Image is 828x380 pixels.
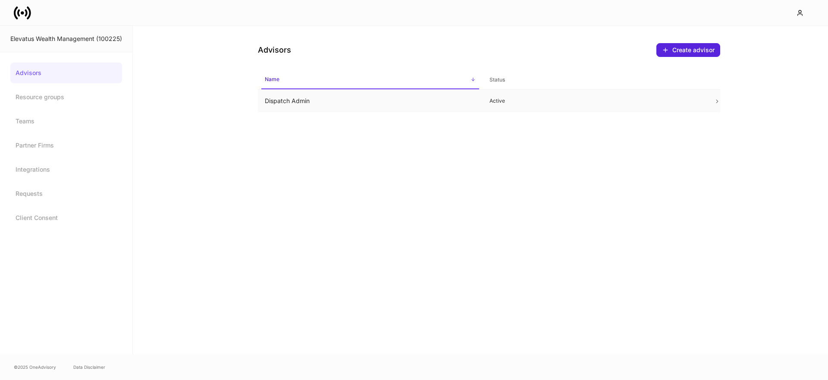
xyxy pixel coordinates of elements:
[10,207,122,228] a: Client Consent
[10,63,122,83] a: Advisors
[489,97,700,104] p: Active
[10,111,122,132] a: Teams
[14,364,56,371] span: © 2025 OneAdvisory
[489,75,505,84] h6: Status
[10,135,122,156] a: Partner Firms
[10,183,122,204] a: Requests
[662,47,715,53] div: Create advisor
[10,159,122,180] a: Integrations
[265,75,279,83] h6: Name
[73,364,105,371] a: Data Disclaimer
[261,71,479,89] span: Name
[656,43,720,57] button: Create advisor
[10,35,122,43] div: Elevatus Wealth Management (100225)
[486,71,704,89] span: Status
[10,87,122,107] a: Resource groups
[258,45,291,55] h4: Advisors
[258,90,483,113] td: Dispatch Admin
